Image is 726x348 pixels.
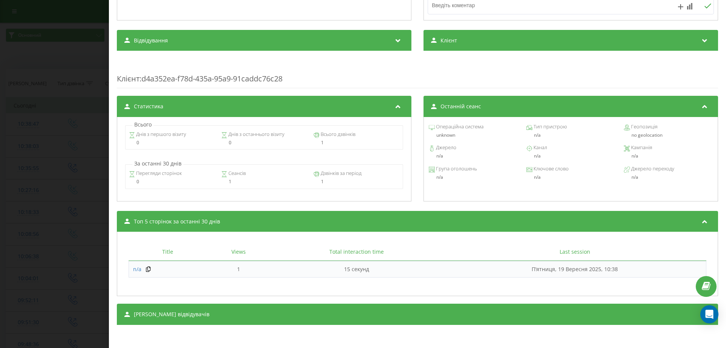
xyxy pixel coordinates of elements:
div: 1 [313,140,399,145]
span: Тип пристрою [532,123,567,131]
th: Views [207,243,270,261]
span: Топ 5 сторінок за останні 30 днів [134,218,220,225]
span: Днів з першого візиту [135,131,186,138]
span: Відвідування [134,37,168,44]
td: 15 секунд [270,261,444,278]
div: n/a [526,175,615,180]
span: Дзвінків за період [320,170,361,177]
span: Джерело переходу [630,165,674,173]
div: : d4a352ea-f78d-435a-95a9-91caddc76c28 [117,58,718,88]
div: n/a [429,175,518,180]
span: Джерело [435,144,456,151]
span: Всього дзвінків [320,131,355,138]
span: Канал [532,144,547,151]
a: n/a [133,265,141,273]
th: Title [129,243,207,261]
th: Last session [444,243,706,261]
div: n/a [631,175,713,180]
span: Клієнт [441,37,457,44]
div: Open Intercom Messenger [700,305,718,323]
span: Ключове слово [532,165,569,173]
td: П’ятниця, 19 Вересня 2025, 10:38 [444,261,706,278]
div: 0 [221,140,307,145]
div: unknown [429,133,518,138]
span: Останній сеанс [441,103,481,110]
span: Статистика [134,103,163,110]
span: Днів з останнього візиту [227,131,284,138]
span: Перегляди сторінок [135,170,182,177]
div: 1 [313,179,399,184]
div: n/a [526,153,615,159]
div: 0 [129,179,215,184]
span: [PERSON_NAME] відвідувачів [134,311,209,318]
span: Кампанія [630,144,652,151]
p: Всього [132,121,154,128]
div: n/a [624,153,713,159]
p: За останні 30 днів [132,160,183,167]
div: 0 [129,140,215,145]
div: 1 [221,179,307,184]
span: Група оголошень [435,165,477,173]
td: 1 [207,261,270,278]
span: Клієнт [117,73,140,84]
span: Сеансів [227,170,246,177]
span: n/a [133,265,141,273]
th: Total interaction time [270,243,444,261]
span: Операційна система [435,123,484,131]
span: Геопозиція [630,123,658,131]
div: n/a [526,133,615,138]
div: n/a [429,153,518,159]
div: no geolocation [624,133,713,138]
